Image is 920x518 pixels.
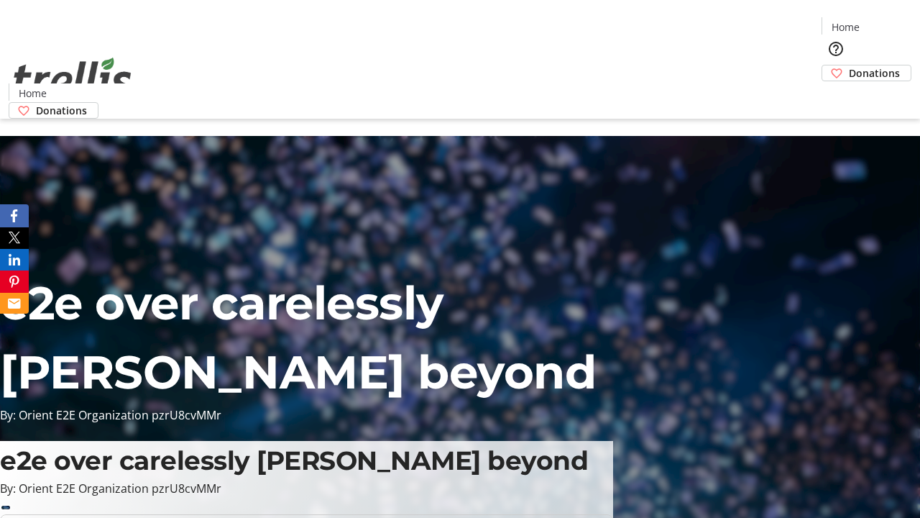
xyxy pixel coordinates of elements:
a: Donations [822,65,911,81]
img: Orient E2E Organization pzrU8cvMMr's Logo [9,42,137,114]
span: Home [832,19,860,35]
a: Home [822,19,868,35]
span: Donations [36,103,87,118]
button: Cart [822,81,850,110]
a: Donations [9,102,98,119]
a: Home [9,86,55,101]
button: Help [822,35,850,63]
span: Home [19,86,47,101]
span: Donations [849,65,900,81]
